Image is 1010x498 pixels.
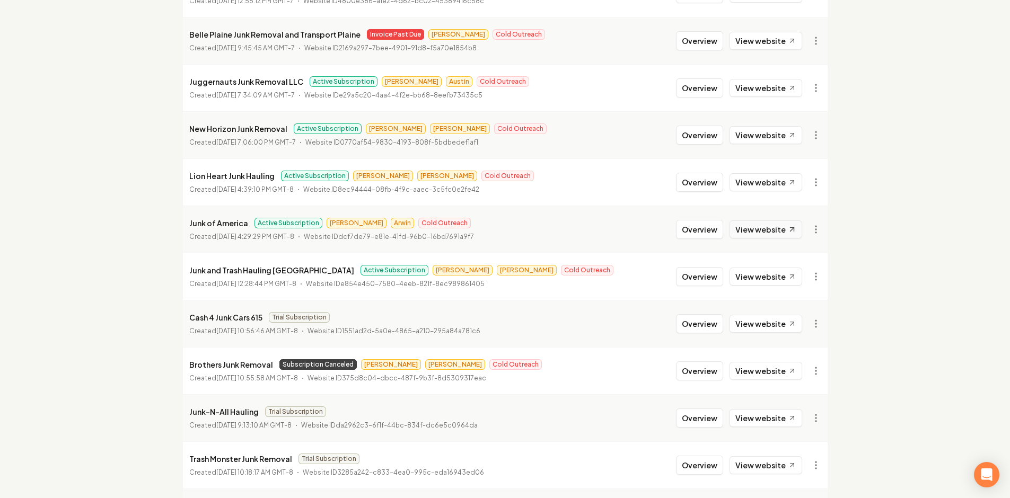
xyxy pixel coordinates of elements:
a: View website [730,32,802,50]
button: Overview [676,220,723,239]
p: Created [189,232,294,242]
span: [PERSON_NAME] [366,123,426,134]
p: Juggernauts Junk Removal LLC [189,75,303,88]
span: [PERSON_NAME] [497,265,557,275]
p: Created [189,373,298,384]
p: Belle Plaine Junk Removal and Transport Plaine [189,28,361,41]
span: [PERSON_NAME] [353,171,413,181]
span: Arwin [391,218,414,228]
span: Cold Outreach [418,218,471,228]
p: Created [189,467,293,478]
span: Cold Outreach [477,76,529,87]
span: Trial Subscription [265,406,326,417]
span: Active Subscription [294,123,362,134]
button: Overview [676,126,723,145]
p: Lion Heart Junk Hauling [189,170,275,182]
p: Cash 4 Junk Cars 615 [189,311,262,324]
span: Austin [446,76,472,87]
button: Overview [676,267,723,286]
time: [DATE] 9:13:10 AM GMT-8 [216,421,292,429]
button: Overview [676,361,723,380]
button: Overview [676,173,723,192]
button: Overview [676,31,723,50]
p: New Horizon Junk Removal [189,122,287,135]
p: Website ID 1551ad2d-5a0e-4865-a210-295a84a781c6 [308,326,480,336]
p: Website ID 8ec94444-08fb-4f9c-aaec-3c5fc0e2fe42 [303,184,479,195]
time: [DATE] 4:39:10 PM GMT-8 [216,185,294,193]
time: [DATE] 10:18:17 AM GMT-8 [216,468,293,476]
span: Active Subscription [254,218,322,228]
p: Junk-N-All Hauling [189,405,259,418]
a: View website [730,362,802,380]
p: Junk of America [189,217,248,229]
p: Website ID 2169a297-7bee-4901-91d8-f5a70e1854b8 [304,43,477,54]
p: Created [189,90,295,101]
p: Created [189,279,296,289]
p: Website ID da2962c3-6f1f-44bc-834f-dc6e5c0964da [301,420,478,431]
a: View website [730,409,802,427]
button: Overview [676,314,723,333]
button: Overview [676,78,723,97]
button: Overview [676,456,723,475]
span: [PERSON_NAME] [417,171,477,181]
span: [PERSON_NAME] [430,123,490,134]
time: [DATE] 12:28:44 PM GMT-8 [216,280,296,288]
time: [DATE] 7:06:00 PM GMT-7 [216,138,296,146]
span: Subscription Canceled [279,359,357,370]
span: Trial Subscription [298,453,359,464]
span: Active Subscription [310,76,377,87]
a: View website [730,79,802,97]
span: [PERSON_NAME] [428,29,488,40]
span: [PERSON_NAME] [433,265,493,275]
time: [DATE] 10:56:46 AM GMT-8 [216,327,298,335]
p: Trash Monster Junk Removal [189,452,292,465]
span: Cold Outreach [561,265,613,275]
span: [PERSON_NAME] [382,76,442,87]
span: Active Subscription [361,265,428,275]
span: Invoice Past Due [367,29,424,40]
a: View website [730,220,802,238]
span: Cold Outreach [489,359,542,370]
a: View website [730,456,802,474]
time: [DATE] 9:45:45 AM GMT-7 [216,44,295,52]
span: Active Subscription [281,171,349,181]
span: [PERSON_NAME] [361,359,421,370]
span: [PERSON_NAME] [327,218,387,228]
div: Open Intercom Messenger [974,462,999,487]
span: Cold Outreach [494,123,547,134]
span: Cold Outreach [481,171,534,181]
p: Created [189,43,295,54]
p: Junk and Trash Hauling [GEOGRAPHIC_DATA] [189,264,354,277]
a: View website [730,268,802,286]
a: View website [730,315,802,333]
button: Overview [676,408,723,428]
p: Website ID 375d8c04-dbcc-487f-9b3f-8d5309317eac [308,373,486,384]
p: Created [189,326,298,336]
span: Cold Outreach [493,29,545,40]
time: [DATE] 10:55:58 AM GMT-8 [216,374,298,382]
p: Website ID e29a5c20-4aa4-4f2e-bb68-8eefb73435c5 [304,90,482,101]
time: [DATE] 7:34:09 AM GMT-7 [216,91,295,99]
a: View website [730,126,802,144]
p: Website ID dcf7de79-e81e-41fd-96b0-16bd7691a9f7 [304,232,474,242]
span: Trial Subscription [269,312,330,323]
time: [DATE] 4:29:29 PM GMT-8 [216,233,294,241]
p: Website ID e854e450-7580-4eeb-821f-8ec989861405 [306,279,485,289]
p: Brothers Junk Removal [189,358,273,371]
span: [PERSON_NAME] [425,359,485,370]
p: Created [189,137,296,148]
p: Created [189,184,294,195]
a: View website [730,173,802,191]
p: Created [189,420,292,431]
p: Website ID 0770af54-9830-4193-808f-5bdbedef1af1 [305,137,478,148]
p: Website ID 3285a242-c833-4ea0-995c-eda16943ed06 [303,467,484,478]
